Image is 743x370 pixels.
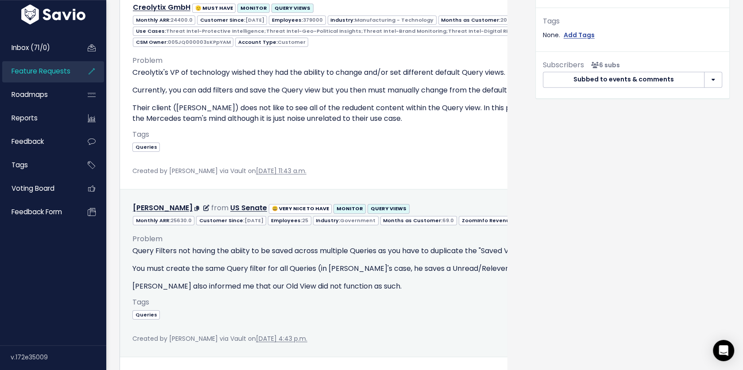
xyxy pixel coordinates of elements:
[337,205,363,212] strong: MONITOR
[302,217,308,224] span: 25
[564,30,595,41] a: Add Tags
[132,143,160,152] span: Queries
[245,16,264,23] span: [DATE]
[543,15,722,28] div: Tags
[132,297,149,307] span: Tags
[256,166,306,175] a: [DATE] 11:43 a.m.
[230,203,267,213] a: US Senate
[132,234,163,244] span: Problem
[19,4,88,24] img: logo-white.9d6f32f41409.svg
[278,39,306,46] span: Customer
[500,16,512,23] span: 20.0
[12,113,38,123] span: Reports
[235,38,308,47] span: Account Type:
[275,4,310,12] strong: QUERY VIEWS
[170,217,192,224] span: 25630.0
[12,90,48,99] span: Roadmaps
[371,205,406,212] strong: QUERY VIEWS
[132,334,307,343] span: Created by [PERSON_NAME] via Vault on
[12,160,28,170] span: Tags
[133,15,195,25] span: Monthly ARR:
[197,15,267,25] span: Customer Since:
[168,39,231,46] span: 005JQ000003sKPpYAM
[713,340,734,361] div: Open Intercom Messenger
[12,207,62,216] span: Feedback form
[438,15,515,25] span: Months as Customer:
[132,310,160,320] span: Queries
[543,30,722,41] div: None.
[588,61,620,69] span: <p><strong>Subscribers</strong><br><br> - David Adiem<br> - Santi Brace<br> - Kyle Baker<br> - Je...
[132,129,149,139] span: Tags
[2,61,74,81] a: Feature Requests
[12,184,54,193] span: Voting Board
[459,216,542,225] span: ZoomInfo Revenue:
[442,217,454,224] span: 69.0
[211,203,228,213] span: from
[269,15,325,25] span: Employees:
[133,38,233,47] span: CSM Owner:
[195,4,233,12] strong: 🫡 MUST HAVE
[340,217,375,224] span: Government
[12,66,70,76] span: Feature Requests
[196,216,266,225] span: Customer Since:
[2,155,74,175] a: Tags
[355,16,433,23] span: Manufacturing - Technology
[313,216,379,225] span: Industry:
[132,55,163,66] span: Problem
[133,216,194,225] span: Monthly ARR:
[133,2,190,12] a: Creolytix GmbH
[132,310,160,319] a: Queries
[244,217,263,224] span: [DATE]
[543,60,584,70] span: Subscribers
[268,216,311,225] span: Employees:
[2,131,74,152] a: Feedback
[2,38,74,58] a: Inbox (71/0)
[2,178,74,199] a: Voting Board
[132,142,160,151] a: Queries
[2,108,74,128] a: Reports
[2,85,74,105] a: Roadmaps
[132,166,306,175] span: Created by [PERSON_NAME] via Vault on
[256,334,307,343] a: [DATE] 4:43 p.m.
[133,203,193,213] a: [PERSON_NAME]
[170,16,193,23] span: 24400.0
[12,137,44,146] span: Feedback
[303,16,323,23] span: 379000
[11,346,106,369] div: v.172e35009
[2,202,74,222] a: Feedback form
[12,43,50,52] span: Inbox (71/0)
[380,216,457,225] span: Months as Customer:
[272,205,329,212] strong: 😃 VERY NICE TO HAVE
[328,15,437,25] span: Industry:
[240,4,267,12] strong: MONITOR
[543,72,705,88] button: Subbed to events & comments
